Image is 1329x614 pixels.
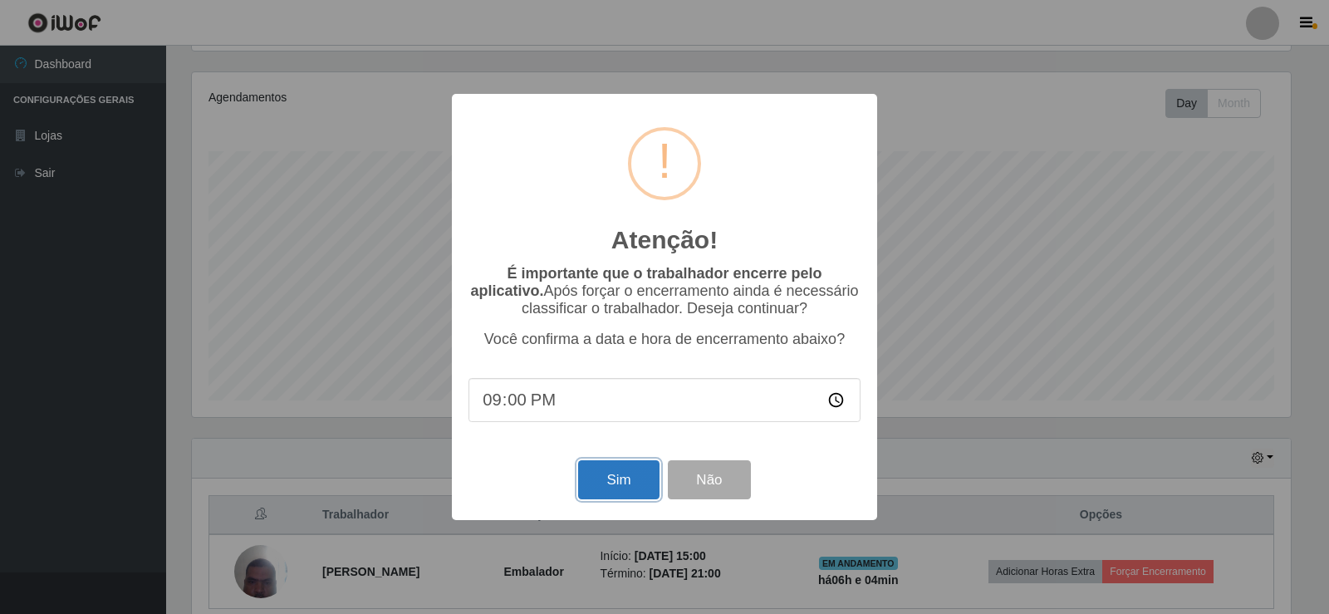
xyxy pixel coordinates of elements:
[668,460,750,499] button: Não
[468,265,861,317] p: Após forçar o encerramento ainda é necessário classificar o trabalhador. Deseja continuar?
[611,225,718,255] h2: Atenção!
[468,331,861,348] p: Você confirma a data e hora de encerramento abaixo?
[470,265,821,299] b: É importante que o trabalhador encerre pelo aplicativo.
[578,460,659,499] button: Sim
